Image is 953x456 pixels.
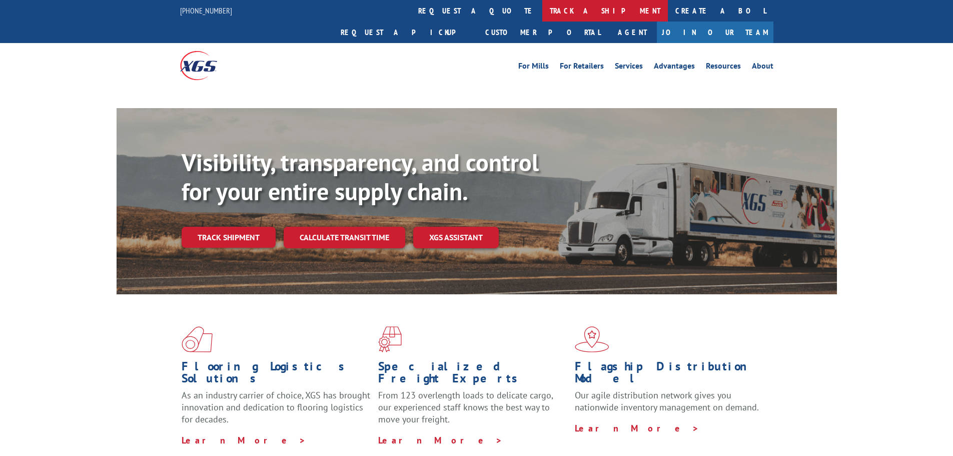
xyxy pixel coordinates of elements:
[575,422,699,434] a: Learn More >
[575,360,764,389] h1: Flagship Distribution Model
[333,22,478,43] a: Request a pickup
[575,326,609,352] img: xgs-icon-flagship-distribution-model-red
[654,62,695,73] a: Advantages
[378,326,402,352] img: xgs-icon-focused-on-flooring-red
[413,227,499,248] a: XGS ASSISTANT
[378,434,503,446] a: Learn More >
[378,389,567,434] p: From 123 overlength loads to delicate cargo, our experienced staff knows the best way to move you...
[284,227,405,248] a: Calculate transit time
[378,360,567,389] h1: Specialized Freight Experts
[182,389,370,425] span: As an industry carrier of choice, XGS has brought innovation and dedication to flooring logistics...
[575,389,759,413] span: Our agile distribution network gives you nationwide inventory management on demand.
[560,62,604,73] a: For Retailers
[752,62,773,73] a: About
[180,6,232,16] a: [PHONE_NUMBER]
[182,360,371,389] h1: Flooring Logistics Solutions
[657,22,773,43] a: Join Our Team
[182,326,213,352] img: xgs-icon-total-supply-chain-intelligence-red
[182,147,539,207] b: Visibility, transparency, and control for your entire supply chain.
[518,62,549,73] a: For Mills
[608,22,657,43] a: Agent
[182,227,276,248] a: Track shipment
[615,62,643,73] a: Services
[182,434,306,446] a: Learn More >
[706,62,741,73] a: Resources
[478,22,608,43] a: Customer Portal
